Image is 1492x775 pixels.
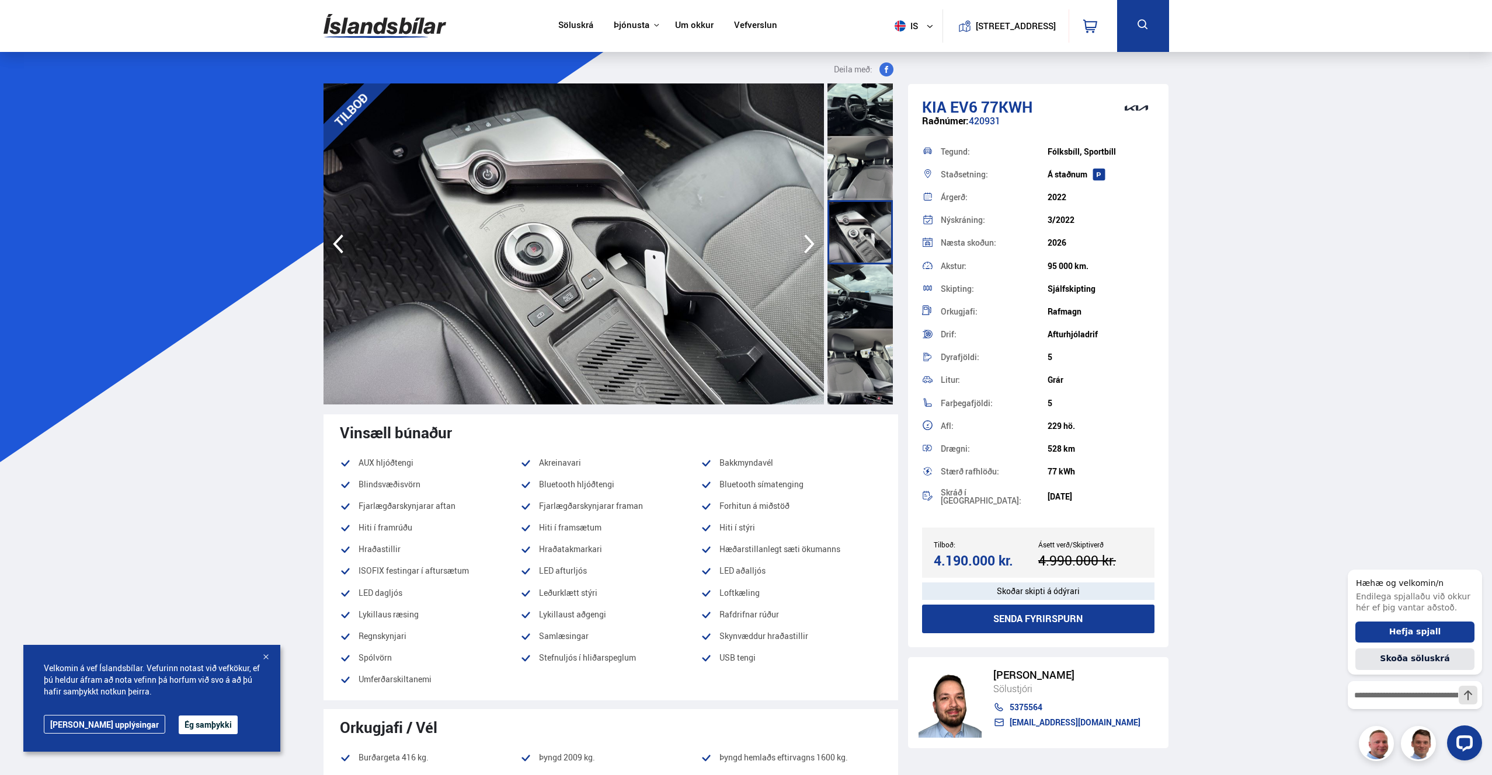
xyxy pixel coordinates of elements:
li: Regnskynjari [340,629,520,643]
img: G0Ugv5HjCgRt.svg [324,7,446,45]
li: ISOFIX festingar í aftursætum [340,564,520,578]
div: 420931 [922,116,1155,138]
span: is [890,20,919,32]
iframe: LiveChat chat widget [1338,549,1487,770]
div: Sjálfskipting [1048,284,1154,294]
div: Afl: [941,422,1048,430]
div: Rafmagn [1048,307,1154,316]
div: 3/2022 [1048,215,1154,225]
li: LED aðalljós [701,564,881,578]
div: Á staðnum [1048,170,1154,179]
li: Forhitun á miðstöð [701,499,881,513]
li: Þyngd hemlaðs eftirvagns 1600 kg. [701,750,881,764]
div: Grár [1048,375,1154,385]
div: Tilboð: [934,540,1038,549]
div: [PERSON_NAME] [993,669,1140,681]
div: Stærð rafhlöðu: [941,467,1048,476]
img: 3527114.jpeg [324,83,824,404]
li: Hiti í stýri [701,521,881,535]
img: nhp88E3Fdnt1Opn2.png [919,668,982,738]
div: 229 hö. [1048,421,1154,431]
div: Árgerð: [941,193,1048,201]
a: Vefverslun [734,20,777,32]
div: Staðsetning: [941,170,1048,179]
button: Senda fyrirspurn [922,605,1155,633]
div: Dyrafjöldi: [941,353,1048,361]
div: Fólksbíll, Sportbíll [1048,147,1154,156]
li: Hraðatakmarkari [520,542,701,556]
img: 3527117.jpeg [824,83,1324,404]
button: Þjónusta [614,20,649,31]
a: 5375564 [993,703,1140,712]
span: Deila með: [834,62,872,76]
span: Raðnúmer: [922,114,969,127]
li: Stefnuljós í hliðarspeglum [520,651,701,665]
li: Leðurklætt stýri [520,586,701,600]
div: Farþegafjöldi: [941,399,1048,407]
a: Um okkur [675,20,714,32]
li: Fjarlægðarskynjarar aftan [340,499,520,513]
div: 4.190.000 kr. [934,553,1035,568]
button: Deila með: [829,62,898,76]
div: Skráð í [GEOGRAPHIC_DATA]: [941,488,1048,505]
li: Bakkmyndavél [701,456,881,470]
button: Ég samþykki [179,715,238,734]
li: Blindsvæðisvörn [340,477,520,491]
div: Akstur: [941,262,1048,270]
li: LED dagljós [340,586,520,600]
div: 77 kWh [1048,467,1154,476]
div: Afturhjóladrif [1048,330,1154,339]
a: [EMAIL_ADDRESS][DOMAIN_NAME] [993,718,1140,727]
span: Kia [922,96,947,117]
div: Nýskráning: [941,216,1048,224]
span: EV6 77KWH [950,96,1032,117]
li: Rafdrifnar rúður [701,608,881,622]
div: Litur: [941,376,1048,384]
a: [PERSON_NAME] upplýsingar [44,715,165,734]
div: Sölustjóri [993,681,1140,696]
img: brand logo [1113,90,1160,126]
li: AUX hljóðtengi [340,456,520,470]
div: [DATE] [1048,492,1154,501]
li: LED afturljós [520,564,701,578]
div: Skoðar skipti á ódýrari [922,582,1155,600]
div: Tegund: [941,148,1048,156]
div: 528 km [1048,444,1154,453]
div: 4.990.000 kr. [1038,553,1139,568]
li: Hiti í framrúðu [340,521,520,535]
li: Þyngd 2009 kg. [520,750,701,764]
div: Drægni: [941,445,1048,453]
li: Akreinavari [520,456,701,470]
div: 2022 [1048,193,1154,202]
div: Næsta skoðun: [941,239,1048,247]
li: Burðargeta 416 kg. [340,750,520,764]
li: Bluetooth símatenging [701,477,881,491]
li: Hiti í framsætum [520,521,701,535]
button: [STREET_ADDRESS] [980,21,1052,31]
li: USB tengi [701,651,881,665]
div: Skipting: [941,285,1048,293]
li: Skynvæddur hraðastillir [701,629,881,643]
div: 5 [1048,352,1154,362]
li: Loftkæling [701,586,881,600]
button: is [890,9,943,43]
div: Orkugjafi / Vél [340,718,882,736]
a: Söluskrá [558,20,593,32]
li: Bluetooth hljóðtengi [520,477,701,491]
a: [STREET_ADDRESS] [949,9,1062,43]
img: svg+xml;base64,PHN2ZyB4bWxucz0iaHR0cDovL3d3dy53My5vcmcvMjAwMC9zdmciIHdpZHRoPSI1MTIiIGhlaWdodD0iNT... [895,20,906,32]
div: Vinsæll búnaður [340,424,882,441]
li: Fjarlægðarskynjarar framan [520,499,701,513]
div: 5 [1048,399,1154,408]
div: 95 000 km. [1048,261,1154,271]
div: Orkugjafi: [941,308,1048,316]
li: Samlæsingar [520,629,701,643]
div: TILBOÐ [307,66,395,153]
li: Hraðastillir [340,542,520,556]
li: Spólvörn [340,651,520,665]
